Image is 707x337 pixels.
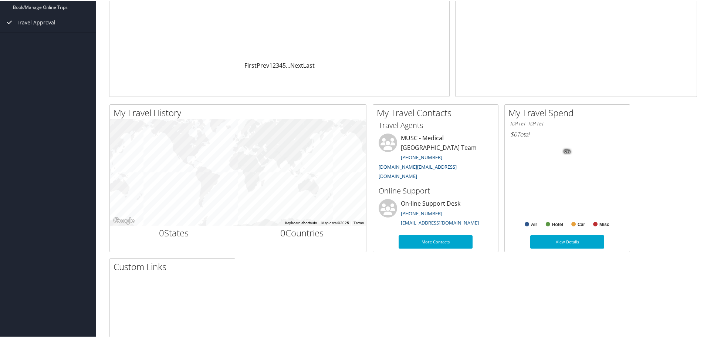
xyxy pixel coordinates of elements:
h3: Travel Agents [379,119,493,130]
button: Keyboard shortcuts [285,220,317,225]
a: Last [303,61,315,69]
a: 1 [269,61,273,69]
h2: Custom Links [114,260,235,272]
a: 5 [283,61,286,69]
h2: States [115,226,233,239]
a: Open this area in Google Maps (opens a new window) [112,215,136,225]
h2: My Travel Spend [508,106,630,118]
span: 0 [280,226,285,238]
a: Next [290,61,303,69]
h2: My Travel History [114,106,366,118]
span: 0 [159,226,164,238]
text: Misc [599,221,609,226]
a: [PHONE_NUMBER] [401,209,442,216]
a: [EMAIL_ADDRESS][DOMAIN_NAME] [401,219,479,225]
a: View Details [530,235,604,248]
span: $0 [510,129,517,138]
text: Hotel [552,221,563,226]
a: Terms (opens in new tab) [353,220,364,224]
text: Air [531,221,537,226]
a: 2 [273,61,276,69]
tspan: 0% [564,149,570,153]
a: 3 [276,61,279,69]
li: On-line Support Desk [375,198,496,229]
span: Map data ©2025 [321,220,349,224]
a: [DOMAIN_NAME][EMAIL_ADDRESS][DOMAIN_NAME] [379,163,457,179]
a: Prev [257,61,269,69]
a: 4 [279,61,283,69]
span: … [286,61,290,69]
h6: [DATE] - [DATE] [510,119,624,127]
li: MUSC - Medical [GEOGRAPHIC_DATA] Team [375,133,496,182]
img: Google [112,215,136,225]
h6: Total [510,129,624,138]
h2: My Travel Contacts [377,106,498,118]
a: [PHONE_NUMBER] [401,153,442,160]
h3: Online Support [379,185,493,195]
h2: Countries [244,226,361,239]
span: Travel Approval [17,13,55,31]
a: First [244,61,257,69]
a: More Contacts [399,235,473,248]
text: Car [578,221,585,226]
